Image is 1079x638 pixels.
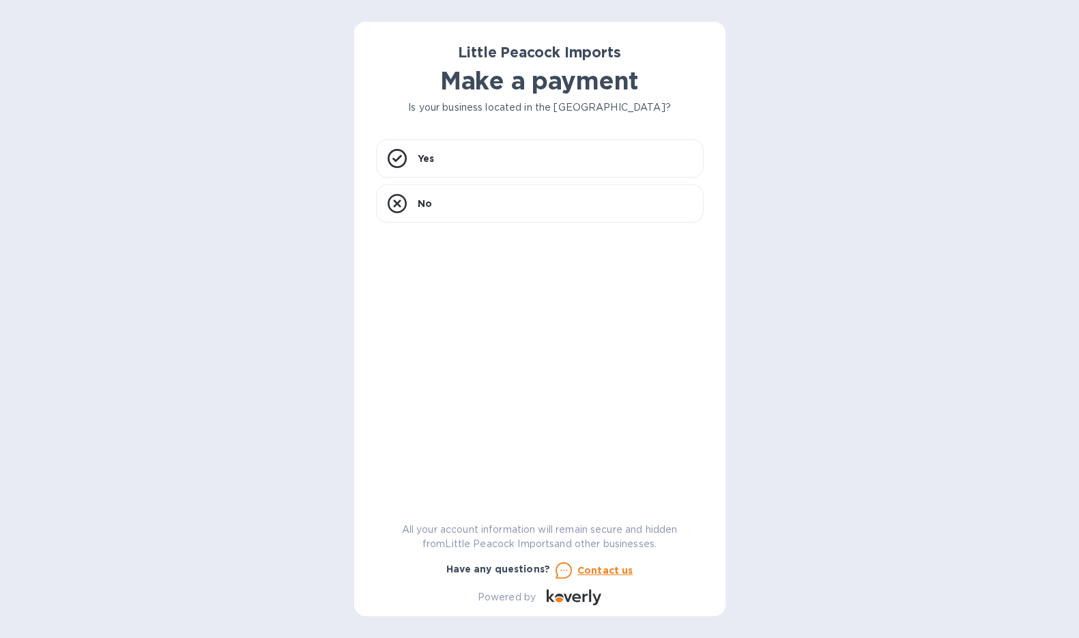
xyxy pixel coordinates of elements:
[418,197,432,210] p: No
[376,523,704,551] p: All your account information will remain secure and hidden from Little Peacock Imports and other ...
[446,564,551,574] b: Have any questions?
[418,152,434,165] p: Yes
[577,565,633,576] u: Contact us
[376,100,704,115] p: Is your business located in the [GEOGRAPHIC_DATA]?
[478,590,536,605] p: Powered by
[458,44,620,61] b: Little Peacock Imports
[376,66,704,95] h1: Make a payment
